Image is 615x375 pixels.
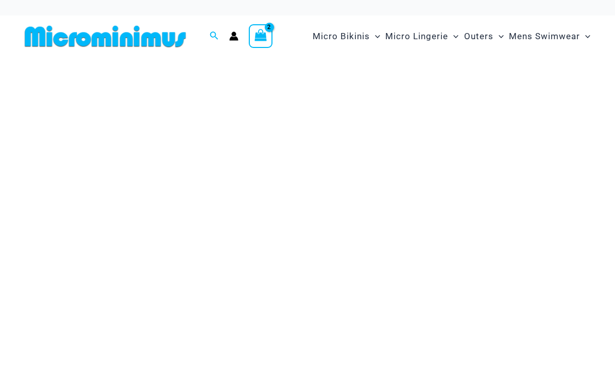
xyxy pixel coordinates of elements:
[448,23,458,50] span: Menu Toggle
[309,19,594,54] nav: Site Navigation
[464,23,493,50] span: Outers
[370,23,380,50] span: Menu Toggle
[462,21,506,52] a: OutersMenu ToggleMenu Toggle
[509,23,580,50] span: Mens Swimwear
[313,23,370,50] span: Micro Bikinis
[249,24,272,48] a: View Shopping Cart, 2 items
[310,21,383,52] a: Micro BikinisMenu ToggleMenu Toggle
[506,21,593,52] a: Mens SwimwearMenu ToggleMenu Toggle
[21,25,190,48] img: MM SHOP LOGO FLAT
[383,21,461,52] a: Micro LingerieMenu ToggleMenu Toggle
[229,31,238,41] a: Account icon link
[493,23,504,50] span: Menu Toggle
[580,23,590,50] span: Menu Toggle
[210,30,219,43] a: Search icon link
[385,23,448,50] span: Micro Lingerie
